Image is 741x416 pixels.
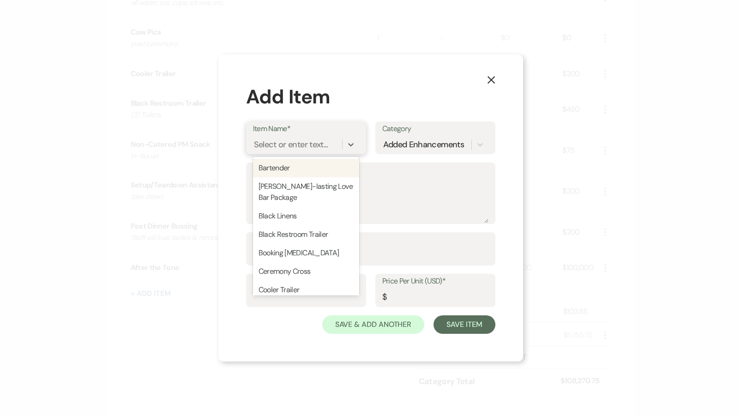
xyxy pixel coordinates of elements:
[253,281,359,299] div: Cooler Trailer
[382,291,386,303] div: $
[253,163,488,177] label: Description
[253,177,359,207] div: [PERSON_NAME]-lasting Love Bar Package
[254,139,328,151] div: Select or enter text...
[253,159,359,177] div: Bartender
[253,122,359,136] label: Item Name*
[253,225,359,244] div: Black Restroom Trailer
[253,233,488,247] label: Quantity*
[253,244,359,262] div: Booking [MEDICAL_DATA]
[382,122,488,136] label: Category
[322,315,425,334] button: Save & Add Another
[383,139,464,151] div: Added Enhancements
[434,315,495,334] button: Save Item
[253,262,359,281] div: Ceremony Cross
[382,275,488,288] label: Price Per Unit (USD)*
[246,82,495,111] div: Add Item
[253,207,359,225] div: Black Linens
